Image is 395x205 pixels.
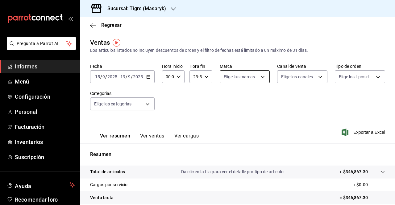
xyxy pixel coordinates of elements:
font: - [118,74,119,79]
button: Regresar [90,22,122,28]
font: Configuración [15,93,50,100]
input: ---- [107,74,118,79]
font: Suscripción [15,154,44,160]
font: Sucursal: Tigre (Masaryk) [107,6,166,11]
input: -- [128,74,131,79]
font: Cargos por servicio [90,182,128,187]
font: / [105,74,107,79]
font: Menú [15,78,29,85]
font: Venta bruta [90,195,114,200]
font: Los artículos listados no incluyen descuentos de orden y el filtro de fechas está limitado a un m... [90,48,308,53]
button: abrir_cajón_menú [68,16,73,21]
font: Regresar [101,22,122,28]
font: Facturación [15,124,44,130]
font: Informes [15,63,37,70]
input: -- [120,74,126,79]
font: Ventas [90,39,110,46]
font: Ver cargas [174,133,199,139]
font: Ayuda [15,183,31,189]
img: Marcador de información sobre herramientas [113,39,120,47]
div: pestañas de navegación [100,133,199,143]
font: Canal de venta [277,64,306,69]
font: Ver ventas [140,133,164,139]
font: Total de artículos [90,169,125,174]
font: / [100,74,102,79]
button: Exportar a Excel [343,129,385,136]
font: Elige los tipos de orden [339,74,383,79]
font: Elige las marcas [224,74,255,79]
font: Recomendar loro [15,196,58,203]
font: Exportar a Excel [353,130,385,135]
font: Hora fin [189,64,205,69]
font: Elige los canales de venta [281,74,331,79]
font: Elige las categorías [94,101,132,106]
font: / [131,74,133,79]
font: Categorías [90,91,111,96]
a: Pregunta a Parrot AI [4,45,76,51]
font: Tipo de orden [335,64,361,69]
font: Pregunta a Parrot AI [17,41,59,46]
font: Da clic en la fila para ver el detalle por tipo de artículo [181,169,284,174]
input: ---- [133,74,143,79]
font: Resumen [90,151,111,157]
font: Inventarios [15,139,43,145]
input: -- [102,74,105,79]
font: Hora inicio [162,64,183,69]
font: = $346,867.30 [339,195,368,200]
input: -- [95,74,100,79]
font: Fecha [90,64,102,69]
font: Marca [220,64,232,69]
font: / [126,74,127,79]
font: Personal [15,109,37,115]
button: Pregunta a Parrot AI [7,37,76,50]
font: + $346,867.30 [339,169,368,174]
font: + $0.00 [353,182,368,187]
font: Ver resumen [100,133,130,139]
